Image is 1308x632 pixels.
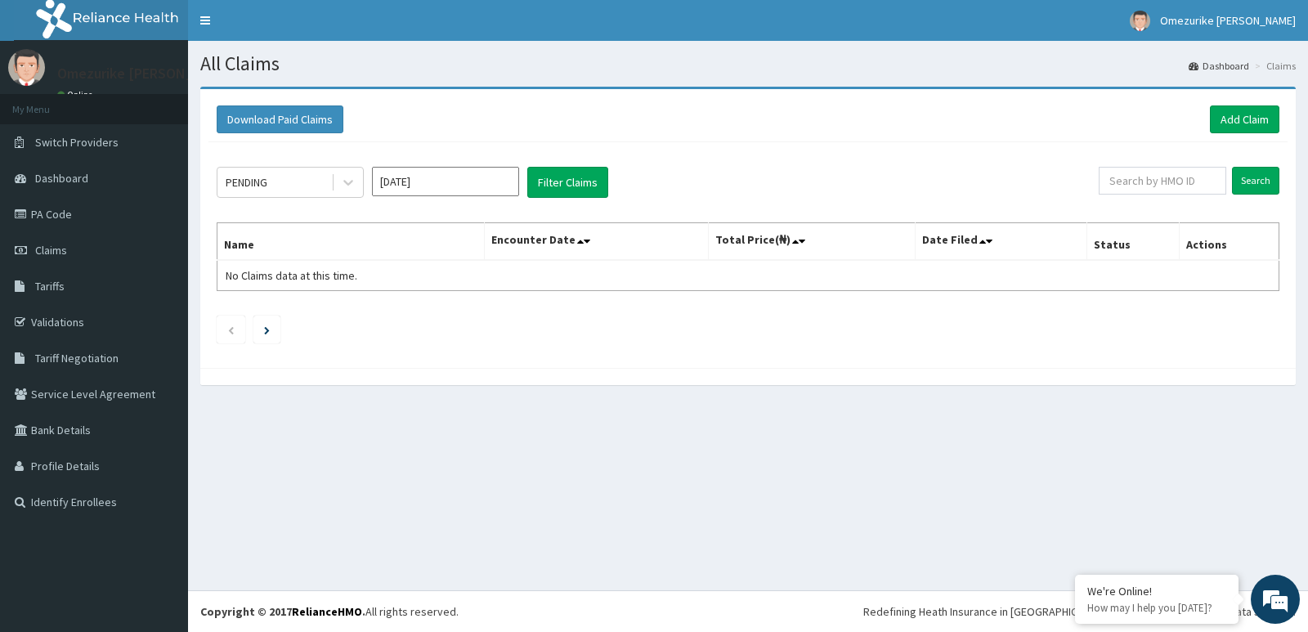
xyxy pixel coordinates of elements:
[35,279,65,294] span: Tariffs
[527,167,608,198] button: Filter Claims
[708,223,915,261] th: Total Price(₦)
[35,243,67,258] span: Claims
[200,53,1296,74] h1: All Claims
[217,223,485,261] th: Name
[227,322,235,337] a: Previous page
[1232,167,1279,195] input: Search
[1086,223,1179,261] th: Status
[292,604,362,619] a: RelianceHMO
[1251,59,1296,73] li: Claims
[1189,59,1249,73] a: Dashboard
[226,174,267,190] div: PENDING
[1087,584,1226,598] div: We're Online!
[485,223,708,261] th: Encounter Date
[1130,11,1150,31] img: User Image
[1087,601,1226,615] p: How may I help you today?
[226,268,357,283] span: No Claims data at this time.
[372,167,519,196] input: Select Month and Year
[188,590,1308,632] footer: All rights reserved.
[264,322,270,337] a: Next page
[35,351,119,365] span: Tariff Negotiation
[1179,223,1279,261] th: Actions
[217,105,343,133] button: Download Paid Claims
[1160,13,1296,28] span: Omezurike [PERSON_NAME]
[57,66,235,81] p: Omezurike [PERSON_NAME]
[200,604,365,619] strong: Copyright © 2017 .
[916,223,1087,261] th: Date Filed
[1210,105,1279,133] a: Add Claim
[57,89,96,101] a: Online
[863,603,1296,620] div: Redefining Heath Insurance in [GEOGRAPHIC_DATA] using Telemedicine and Data Science!
[8,49,45,86] img: User Image
[1099,167,1227,195] input: Search by HMO ID
[35,171,88,186] span: Dashboard
[35,135,119,150] span: Switch Providers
